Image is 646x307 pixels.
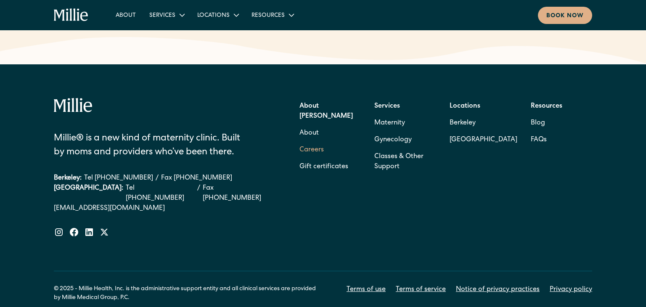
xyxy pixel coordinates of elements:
[531,132,547,148] a: FAQs
[374,132,412,148] a: Gynecology
[197,183,200,204] div: /
[54,183,123,204] div: [GEOGRAPHIC_DATA]:
[54,285,323,302] div: © 2025 - Millie Health, Inc. is the administrative support entity and all clinical services are p...
[456,285,540,295] a: Notice of privacy practices
[450,103,480,110] strong: Locations
[374,115,405,132] a: Maternity
[546,12,584,21] div: Book now
[84,173,153,183] a: Tel [PHONE_NUMBER]
[450,115,517,132] a: Berkeley
[54,132,252,160] div: Millie® is a new kind of maternity clinic. Built by moms and providers who’ve been there.
[374,103,400,110] strong: Services
[299,159,348,175] a: Gift certificates
[347,285,386,295] a: Terms of use
[203,183,274,204] a: Fax [PHONE_NUMBER]
[54,204,273,214] a: [EMAIL_ADDRESS][DOMAIN_NAME]
[149,11,175,20] div: Services
[374,148,436,175] a: Classes & Other Support
[396,285,446,295] a: Terms of service
[299,103,353,120] strong: About [PERSON_NAME]
[538,7,592,24] a: Book now
[531,103,562,110] strong: Resources
[191,8,245,22] div: Locations
[299,142,324,159] a: Careers
[161,173,232,183] a: Fax [PHONE_NUMBER]
[197,11,230,20] div: Locations
[54,173,82,183] div: Berkeley:
[126,183,195,204] a: Tel [PHONE_NUMBER]
[531,115,545,132] a: Blog
[299,125,319,142] a: About
[450,132,517,148] a: [GEOGRAPHIC_DATA]
[245,8,300,22] div: Resources
[550,285,592,295] a: Privacy policy
[143,8,191,22] div: Services
[252,11,285,20] div: Resources
[156,173,159,183] div: /
[54,8,89,22] a: home
[109,8,143,22] a: About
